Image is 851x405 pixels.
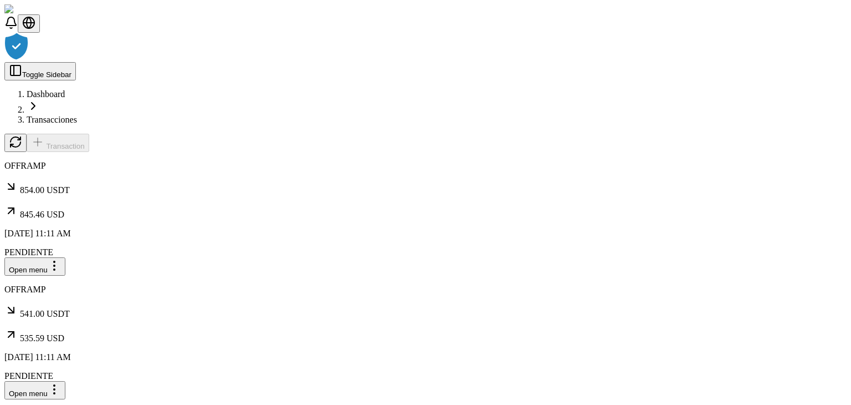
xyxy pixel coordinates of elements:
[4,328,847,343] p: 535.59 USD
[22,70,71,79] span: Toggle Sidebar
[9,266,48,274] span: Open menu
[27,134,89,152] button: Transaction
[27,89,65,99] a: Dashboard
[4,161,847,171] p: OFFRAMP
[4,381,65,399] button: Open menu
[4,204,847,220] p: 845.46 USD
[4,247,847,257] div: PENDIENTE
[4,229,847,239] p: [DATE] 11:11 AM
[4,352,847,362] p: [DATE] 11:11 AM
[4,303,847,319] p: 541.00 USDT
[4,62,76,80] button: Toggle Sidebar
[4,180,847,195] p: 854.00 USDT
[4,371,847,381] div: PENDIENTE
[27,115,77,124] a: Transacciones
[4,257,65,276] button: Open menu
[4,285,847,295] p: OFFRAMP
[4,89,847,125] nav: breadcrumb
[9,389,48,398] span: Open menu
[4,4,70,14] img: ShieldPay Logo
[46,142,84,150] span: Transaction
